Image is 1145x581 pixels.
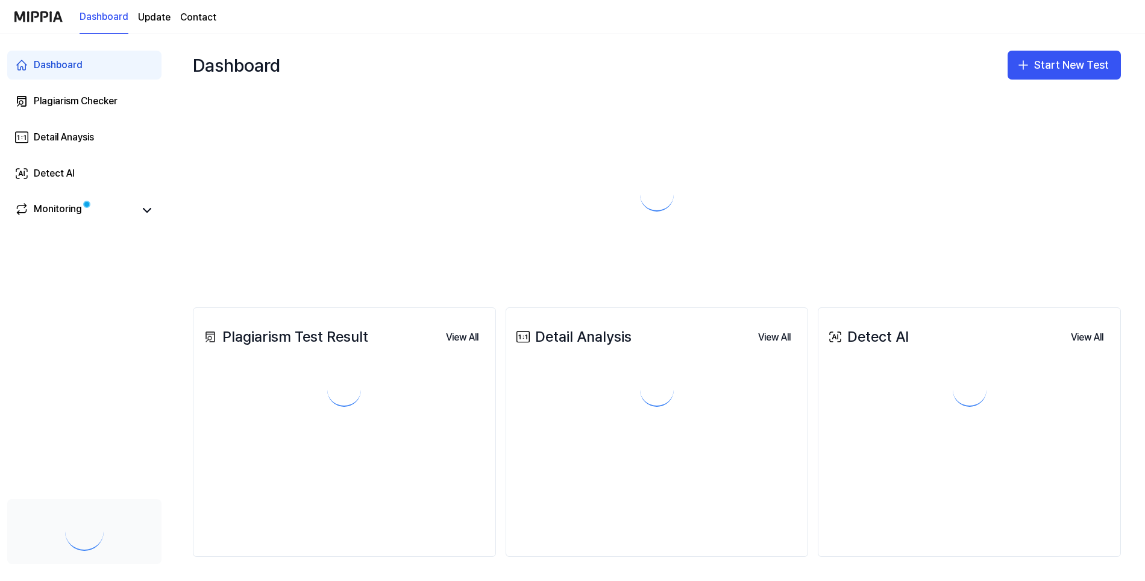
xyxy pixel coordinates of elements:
div: Plagiarism Test Result [201,325,368,348]
a: Detail Anaysis [7,123,162,152]
button: View All [748,325,800,350]
a: Plagiarism Checker [7,87,162,116]
div: Plagiarism Checker [34,94,118,108]
button: View All [1061,325,1113,350]
div: Monitoring [34,202,82,219]
button: Start New Test [1008,51,1121,80]
div: Detail Anaysis [34,130,94,145]
a: Dashboard [7,51,162,80]
a: Dashboard [80,1,128,34]
button: View All [436,325,488,350]
div: Dashboard [193,46,280,84]
div: Dashboard [34,58,83,72]
a: Update [138,10,171,25]
div: Detect AI [34,166,75,181]
div: Detail Analysis [513,325,632,348]
a: Contact [180,10,216,25]
a: Detect AI [7,159,162,188]
a: Monitoring [14,202,135,219]
div: Detect AI [826,325,909,348]
a: View All [748,324,800,350]
a: View All [1061,324,1113,350]
a: View All [436,324,488,350]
